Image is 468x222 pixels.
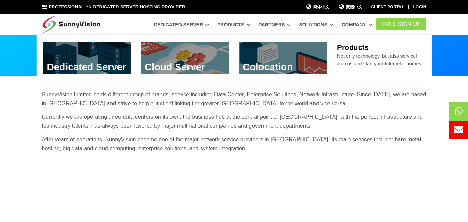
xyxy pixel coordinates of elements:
[366,4,367,10] li: |
[376,18,426,30] a: FREE Sign Up
[371,5,404,9] a: Client Portal
[42,135,426,153] p: After years of operations, SunnyVision become one of the major network service providers in [GEOG...
[337,53,423,66] span: Not only technology, but also service! Join us and start your Internet+ journey!
[154,18,209,31] a: Dedicated Server
[338,4,362,10] a: 繁體中文
[259,18,291,31] a: Partners
[333,4,334,10] li: |
[42,90,426,108] p: SunnyVision Limited holds different group of brands, service including Data Center, Enterprise So...
[342,18,372,31] a: Company
[299,18,333,31] a: Solutions
[48,4,185,9] span: Professional HK Dedicated Server Hosting Provider
[42,113,426,130] p: Currently we are operating three data centers on its own, the business hub at the central point o...
[408,4,409,10] li: |
[37,35,432,81] div: Dedicated Server
[306,4,330,10] a: 简体中文
[337,43,369,51] b: Products
[413,5,426,9] a: Login
[217,18,250,31] a: Products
